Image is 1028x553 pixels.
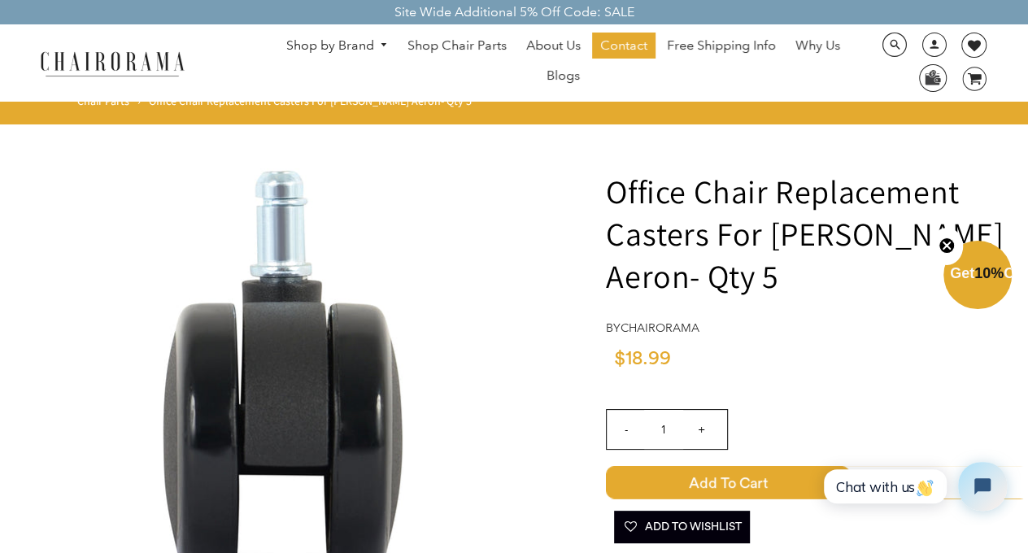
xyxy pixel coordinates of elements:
span: 10% [974,265,1004,281]
a: chairorama [621,320,699,335]
img: WhatsApp_Image_2024-07-12_at_16.23.01.webp [920,65,945,89]
a: Shop Chair Parts [399,33,515,59]
a: Blogs [538,63,588,89]
a: About Us [518,33,589,59]
span: Get Off [950,265,1025,281]
button: Add to Cart [606,466,1028,499]
span: Why Us [795,37,840,54]
a: Free Shipping Info [659,33,784,59]
span: About Us [526,37,581,54]
span: Contact [600,37,647,54]
span: Shop Chair Parts [407,37,507,54]
iframe: Tidio Chat [806,448,1021,525]
span: Blogs [547,67,580,85]
a: Shop by Brand [278,33,397,59]
div: Get10%OffClose teaser [943,242,1012,311]
a: Office Chair Replacement Casters For Herman Miller Aeron- Qty 5 - chairoramaHover to zoom [39,364,527,381]
a: Contact [592,33,656,59]
span: $18.99 [614,349,671,368]
button: Close teaser [930,228,963,265]
h4: by [606,321,1028,335]
span: Free Shipping Info [667,37,776,54]
button: Add To Wishlist [614,511,750,543]
span: Add to Cart [606,466,850,499]
span: Add To Wishlist [622,511,742,543]
nav: breadcrumbs [77,94,477,116]
input: - [607,410,646,449]
h1: Office Chair Replacement Casters For [PERSON_NAME] Aeron- Qty 5 [606,170,1028,297]
img: chairorama [31,49,194,77]
nav: DesktopNavigation [263,33,864,93]
input: + [682,410,721,449]
a: Why Us [787,33,848,59]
